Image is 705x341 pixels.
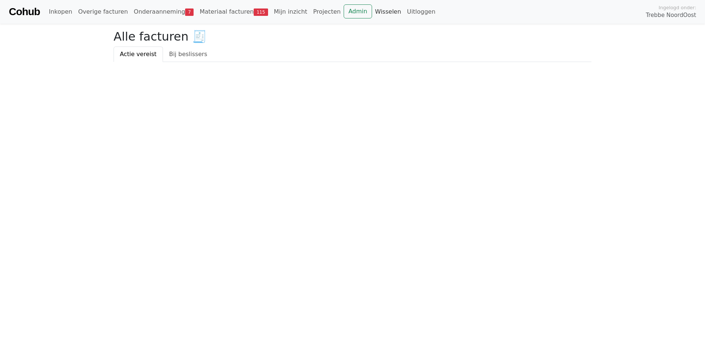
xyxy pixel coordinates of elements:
a: Admin [344,4,372,18]
span: 7 [185,8,194,16]
a: Actie vereist [114,46,163,62]
a: Uitloggen [404,4,438,19]
a: Inkopen [46,4,75,19]
span: 115 [254,8,268,16]
a: Overige facturen [75,4,131,19]
a: Materiaal facturen115 [197,4,271,19]
span: Trebbe NoordOost [646,11,696,20]
span: Ingelogd onder: [659,4,696,11]
a: Mijn inzicht [271,4,310,19]
a: Onderaanneming7 [131,4,197,19]
a: Bij beslissers [163,46,214,62]
a: Cohub [9,3,40,21]
a: Projecten [310,4,344,19]
a: Wisselen [372,4,404,19]
h2: Alle facturen 🧾 [114,30,591,44]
